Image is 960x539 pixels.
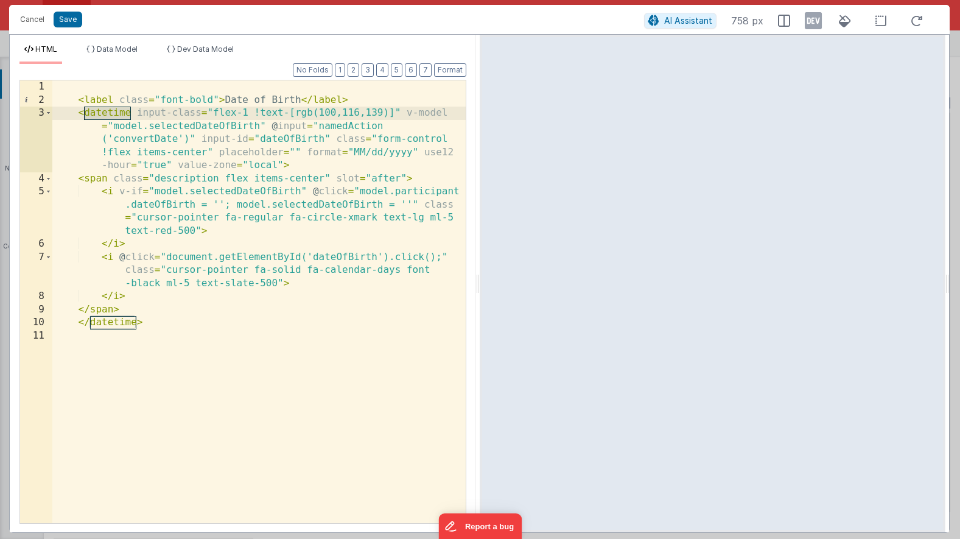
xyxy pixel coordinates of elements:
div: 10 [20,316,52,329]
div: 1 [20,80,52,94]
button: Cancel [14,11,51,28]
button: 4 [376,63,388,77]
button: 2 [348,63,359,77]
span: 758 px [731,13,763,28]
div: 9 [20,303,52,317]
iframe: Marker.io feedback button [438,513,522,539]
button: Save [54,12,82,27]
button: 1 [335,63,345,77]
div: 7 [20,251,52,291]
button: 6 [405,63,417,77]
div: 3 [20,107,52,172]
div: 11 [20,329,52,343]
div: 6 [20,238,52,251]
div: 4 [20,172,52,186]
span: AI Assistant [664,15,712,26]
span: HTML [35,44,57,54]
button: No Folds [293,63,332,77]
button: 7 [419,63,432,77]
button: 5 [391,63,402,77]
button: 3 [362,63,374,77]
div: 5 [20,185,52,238]
span: Data Model [97,44,138,54]
div: 2 [20,94,52,107]
button: Format [434,63,466,77]
button: AI Assistant [644,13,716,29]
span: Dev Data Model [177,44,234,54]
div: 8 [20,290,52,303]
